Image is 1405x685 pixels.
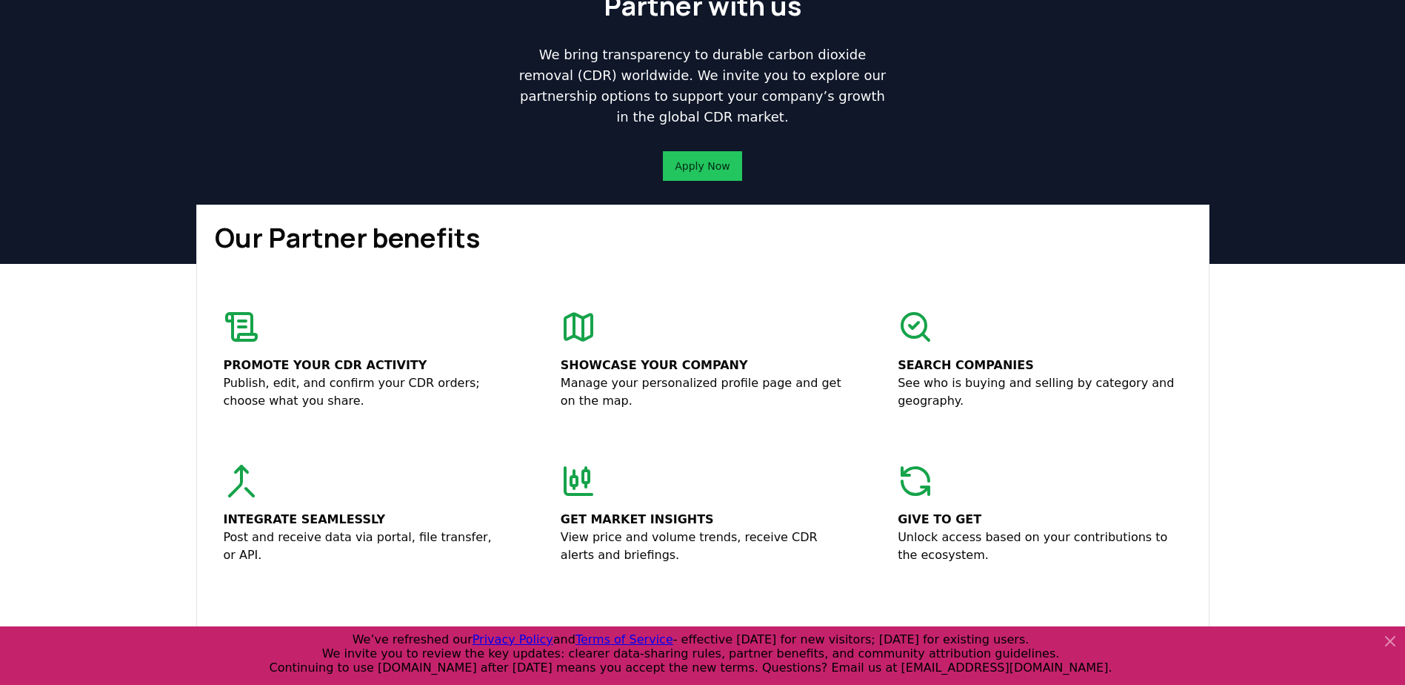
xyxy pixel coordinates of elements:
[224,374,507,410] p: Publish, edit, and confirm your CDR orders; choose what you share.
[675,159,730,173] a: Apply Now
[898,511,1181,529] p: Give to get
[224,529,507,564] p: Post and receive data via portal, file transfer, or API.
[224,357,507,374] p: Promote your CDR activity
[561,529,844,564] p: View price and volume trends, receive CDR alerts and briefings.
[224,511,507,529] p: Integrate seamlessly
[513,44,892,128] p: We bring transparency to durable carbon dioxide removal (CDR) worldwide. We invite you to explore...
[561,357,844,374] p: Showcase your company
[898,374,1181,410] p: See who is buying and selling by category and geography.
[663,151,741,181] button: Apply Now
[561,511,844,529] p: Get market insights
[898,529,1181,564] p: Unlock access based on your contributions to the ecosystem.
[898,357,1181,374] p: Search companies
[215,223,1191,253] h1: Our Partner benefits
[561,374,844,410] p: Manage your personalized profile page and get on the map.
